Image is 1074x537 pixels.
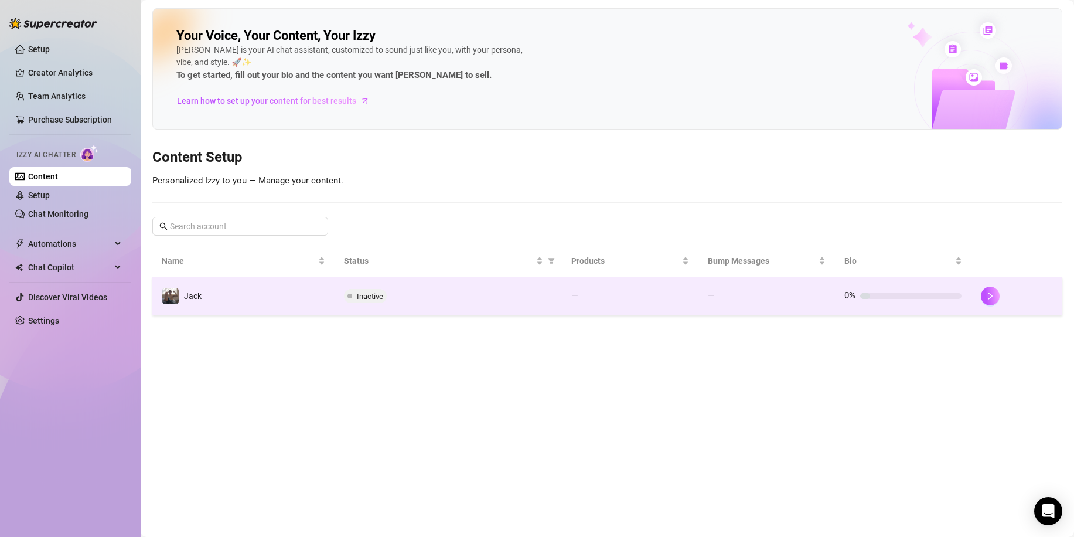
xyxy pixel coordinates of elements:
[184,291,202,301] span: Jack
[1034,497,1062,525] div: Open Intercom Messenger
[28,234,111,253] span: Automations
[571,254,680,267] span: Products
[28,209,88,219] a: Chat Monitoring
[16,149,76,161] span: Izzy AI Chatter
[571,290,578,301] span: —
[152,175,343,186] span: Personalized Izzy to you — Manage your content.
[176,70,492,80] strong: To get started, fill out your bio and the content you want [PERSON_NAME] to sell.
[548,257,555,264] span: filter
[844,254,953,267] span: Bio
[152,245,335,277] th: Name
[28,172,58,181] a: Content
[170,220,312,233] input: Search account
[176,28,376,44] h2: Your Voice, Your Content, Your Izzy
[176,91,379,110] a: Learn how to set up your content for best results
[708,254,816,267] span: Bump Messages
[28,293,107,302] a: Discover Viral Videos
[986,292,994,300] span: right
[176,44,528,83] div: [PERSON_NAME] is your AI chat assistant, customized to sound just like you, with your persona, vi...
[162,288,179,304] img: Jack
[835,245,971,277] th: Bio
[159,222,168,230] span: search
[344,254,534,267] span: Status
[708,290,715,301] span: —
[28,316,59,325] a: Settings
[359,95,371,107] span: arrow-right
[335,245,562,277] th: Status
[28,115,112,124] a: Purchase Subscription
[15,239,25,249] span: thunderbolt
[28,63,122,82] a: Creator Analytics
[9,18,97,29] img: logo-BBDzfeDw.svg
[698,245,835,277] th: Bump Messages
[177,94,356,107] span: Learn how to set up your content for best results
[880,9,1062,129] img: ai-chatter-content-library-cLFOSyPT.png
[562,245,698,277] th: Products
[28,191,50,200] a: Setup
[80,145,98,162] img: AI Chatter
[28,91,86,101] a: Team Analytics
[981,287,1000,305] button: right
[28,45,50,54] a: Setup
[28,258,111,277] span: Chat Copilot
[357,292,383,301] span: Inactive
[545,252,557,270] span: filter
[15,263,23,271] img: Chat Copilot
[152,148,1062,167] h3: Content Setup
[162,254,316,267] span: Name
[844,290,855,301] span: 0%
